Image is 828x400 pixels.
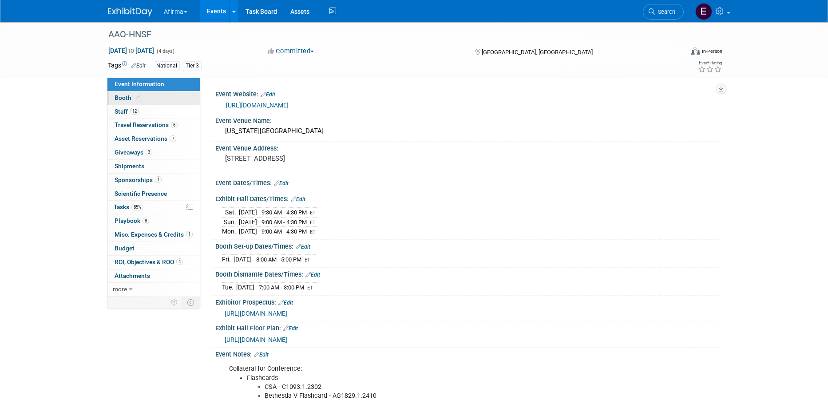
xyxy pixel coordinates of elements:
[305,272,320,278] a: Edit
[114,203,143,210] span: Tasks
[215,240,721,251] div: Booth Set-up Dates/Times:
[215,87,721,99] div: Event Website:
[155,176,162,183] span: 1
[274,180,289,186] a: Edit
[215,192,721,204] div: Exhibit Hall Dates/Times:
[254,352,269,358] a: Edit
[131,63,146,69] a: Edit
[226,102,289,109] a: [URL][DOMAIN_NAME]
[259,284,304,291] span: 7:00 AM - 3:00 PM
[256,256,301,263] span: 8:00 AM - 5:00 PM
[107,283,200,296] a: more
[107,160,200,173] a: Shipments
[115,108,139,115] span: Staff
[482,49,593,55] span: [GEOGRAPHIC_DATA], [GEOGRAPHIC_DATA]
[215,114,721,125] div: Event Venue Name:
[107,242,200,255] a: Budget
[261,209,307,216] span: 9:30 AM - 4:30 PM
[143,218,149,224] span: 8
[283,325,298,332] a: Edit
[265,47,317,56] button: Committed
[107,78,200,91] a: Event Information
[107,228,200,242] a: Misc. Expenses & Credits1
[215,268,721,279] div: Booth Dismantle Dates/Times:
[115,176,162,183] span: Sponsorships
[631,46,723,59] div: Event Format
[225,336,287,343] a: [URL][DOMAIN_NAME]
[182,297,200,308] td: Toggle Event Tabs
[107,187,200,201] a: Scientific Presence
[296,244,310,250] a: Edit
[225,154,416,162] pre: [STREET_ADDRESS]
[183,61,202,71] div: Tier 3
[115,94,142,101] span: Booth
[643,4,684,20] a: Search
[310,220,316,226] span: ET
[222,255,234,264] td: Fri.
[215,176,721,188] div: Event Dates/Times:
[135,95,140,100] i: Booth reservation complete
[261,228,307,235] span: 9:00 AM - 4:30 PM
[107,146,200,159] a: Giveaways3
[170,135,176,142] span: 7
[115,231,193,238] span: Misc. Expenses & Credits
[222,207,239,217] td: Sat.
[130,108,139,115] span: 12
[247,374,618,383] li: Flashcards
[115,245,135,252] span: Budget
[239,217,257,227] td: [DATE]
[108,8,152,16] img: ExhibitDay
[107,105,200,119] a: Staff12
[305,257,310,263] span: ET
[222,227,239,236] td: Mon.
[691,48,700,55] img: Format-Inperson.png
[115,135,176,142] span: Asset Reservations
[107,256,200,269] a: ROI, Objectives & ROO4
[107,201,200,214] a: Tasks85%
[115,121,178,128] span: Travel Reservations
[107,91,200,105] a: Booth
[115,272,150,279] span: Attachments
[222,124,714,138] div: [US_STATE][GEOGRAPHIC_DATA]
[107,269,200,283] a: Attachments
[171,122,178,128] span: 6
[115,149,152,156] span: Giveaways
[291,196,305,202] a: Edit
[234,255,252,264] td: [DATE]
[310,229,316,235] span: ET
[115,190,167,197] span: Scientific Presence
[115,80,164,87] span: Event Information
[108,61,146,71] td: Tags
[225,310,287,317] a: [URL][DOMAIN_NAME]
[156,48,174,54] span: (4 days)
[107,214,200,228] a: Playbook8
[215,296,721,307] div: Exhibitor Prospectus:
[107,119,200,132] a: Travel Reservations6
[127,47,135,54] span: to
[698,61,722,65] div: Event Rating
[105,27,670,43] div: AAO-HNSF
[655,8,675,15] span: Search
[115,217,149,224] span: Playbook
[107,132,200,146] a: Asset Reservations7
[166,297,182,308] td: Personalize Event Tab Strip
[215,348,721,359] div: Event Notes:
[278,300,293,306] a: Edit
[239,207,257,217] td: [DATE]
[186,231,193,238] span: 1
[222,217,239,227] td: Sun.
[215,142,721,153] div: Event Venue Address:
[108,47,155,55] span: [DATE] [DATE]
[115,162,144,170] span: Shipments
[261,91,275,98] a: Edit
[261,219,307,226] span: 9:00 AM - 4:30 PM
[215,321,721,333] div: Exhibit Hall Floor Plan:
[265,383,618,392] li: CSA - C1093.1.2302
[154,61,180,71] div: National
[113,285,127,293] span: more
[695,3,712,20] img: Emma Mitchell
[146,149,152,155] span: 3
[115,258,183,265] span: ROI, Objectives & ROO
